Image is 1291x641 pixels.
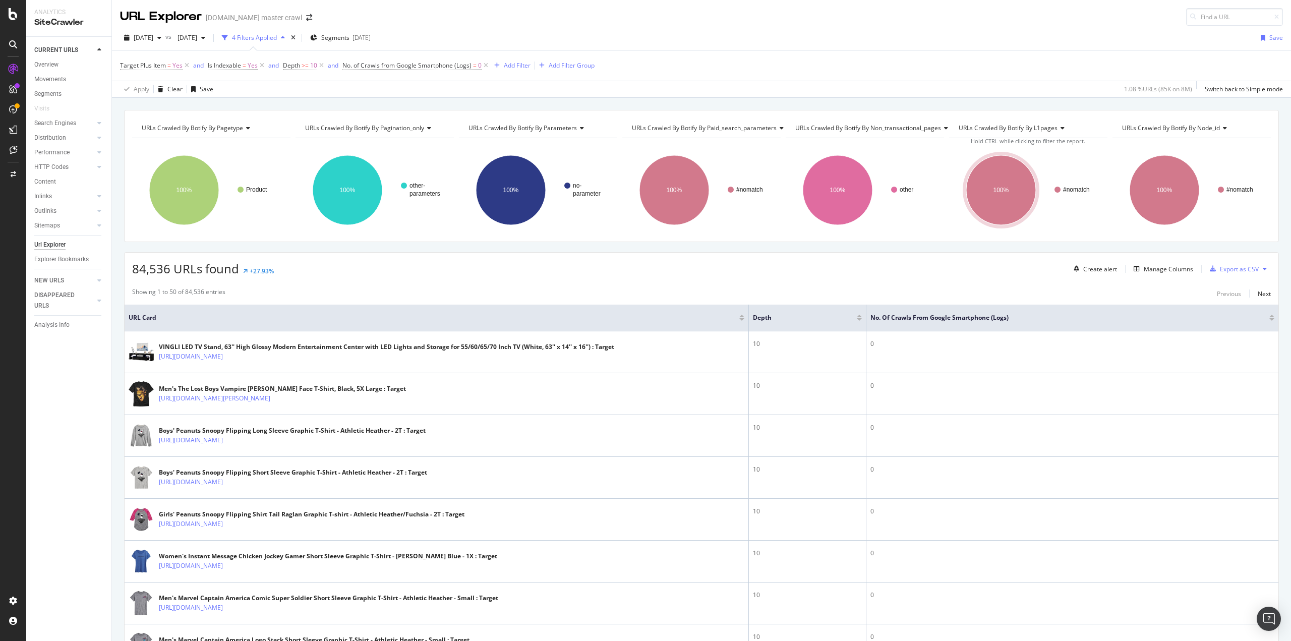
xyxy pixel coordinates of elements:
[159,426,426,435] div: Boys' Peanuts Snoopy Flipping Long Sleeve Graphic T-Shirt - Athletic Heather - 2T : Target
[34,17,103,28] div: SiteCrawler
[34,147,94,158] a: Performance
[34,275,64,286] div: NEW URLS
[1156,187,1172,194] text: 100%
[173,30,209,46] button: [DATE]
[786,146,943,234] svg: A chart.
[167,85,183,93] div: Clear
[34,290,85,311] div: DISAPPEARED URLS
[34,220,94,231] a: Sitemaps
[753,423,862,432] div: 10
[1144,265,1193,273] div: Manage Columns
[167,61,171,70] span: =
[173,33,197,42] span: 2025 Sep. 1st
[129,465,154,490] img: main image
[1201,81,1283,97] button: Switch back to Simple mode
[132,146,289,234] div: A chart.
[753,381,862,390] div: 10
[306,30,375,46] button: Segments[DATE]
[468,124,577,132] span: URLs Crawled By Botify By parameters
[208,61,241,70] span: Is Indexable
[1257,30,1283,46] button: Save
[753,465,862,474] div: 10
[753,507,862,516] div: 10
[1122,124,1220,132] span: URLs Crawled By Botify By node_id
[34,89,104,99] a: Segments
[159,352,223,362] a: [URL][DOMAIN_NAME]
[34,320,104,330] a: Analysis Info
[622,146,780,234] svg: A chart.
[159,594,498,603] div: Men's Marvel Captain America Comic Super Soldier Short Sleeve Graphic T-Shirt - Athletic Heather ...
[159,435,223,445] a: [URL][DOMAIN_NAME]
[120,81,149,97] button: Apply
[34,254,104,265] a: Explorer Bookmarks
[353,33,371,42] div: [DATE]
[795,124,941,132] span: URLs Crawled By Botify By non_transactional_pages
[193,61,204,70] button: and
[535,60,595,72] button: Add Filter Group
[793,120,956,136] h4: URLs Crawled By Botify By non_transactional_pages
[129,549,154,574] img: main image
[630,120,792,136] h4: URLs Crawled By Botify By paid_search_parameters
[159,519,223,529] a: [URL][DOMAIN_NAME]
[159,342,614,352] div: VINGLI LED TV Stand, 63'' High Glossy Modern Entertainment Center with LED Lights and Storage for...
[132,260,239,277] span: 84,536 URLs found
[34,8,103,17] div: Analytics
[830,187,845,194] text: 100%
[753,339,862,348] div: 10
[34,60,104,70] a: Overview
[1130,263,1193,275] button: Manage Columns
[34,220,60,231] div: Sitemaps
[134,33,153,42] span: 2025 Sep. 29th
[870,423,1274,432] div: 0
[34,74,66,85] div: Movements
[306,14,312,21] div: arrow-right-arrow-left
[34,254,89,265] div: Explorer Bookmarks
[159,603,223,613] a: [URL][DOMAIN_NAME]
[1269,33,1283,42] div: Save
[129,591,154,616] img: main image
[1220,265,1259,273] div: Export as CSV
[753,313,842,322] span: Depth
[1112,146,1270,234] svg: A chart.
[328,61,338,70] button: and
[34,103,60,114] a: Visits
[1120,120,1262,136] h4: URLs Crawled By Botify By node_id
[409,182,425,189] text: other-
[159,384,406,393] div: Men's The Lost Boys Vampire [PERSON_NAME] Face T-Shirt, Black, 5X Large : Target
[34,103,49,114] div: Visits
[342,61,472,70] span: No. of Crawls from Google Smartphone (Logs)
[305,124,424,132] span: URLs Crawled By Botify By pagination_only
[134,85,149,93] div: Apply
[870,339,1274,348] div: 0
[34,74,104,85] a: Movements
[120,61,166,70] span: Target Plus Item
[232,33,277,42] div: 4 Filters Applied
[140,120,281,136] h4: URLs Crawled By Botify By pagetype
[753,549,862,558] div: 10
[34,320,70,330] div: Analysis Info
[957,120,1098,136] h4: URLs Crawled By Botify By l1pages
[142,124,243,132] span: URLs Crawled By Botify By pagetype
[466,120,608,136] h4: URLs Crawled By Botify By parameters
[870,381,1274,390] div: 0
[1063,186,1090,193] text: #nomatch
[1186,8,1283,26] input: Find a URL
[34,177,104,187] a: Content
[310,59,317,73] span: 10
[120,8,202,25] div: URL Explorer
[200,85,213,93] div: Save
[34,275,94,286] a: NEW URLS
[504,61,531,70] div: Add Filter
[250,267,274,275] div: +27.93%
[289,33,298,43] div: times
[503,187,518,194] text: 100%
[34,133,66,143] div: Distribution
[959,124,1058,132] span: URLs Crawled By Botify By l1pages
[34,89,62,99] div: Segments
[34,118,76,129] div: Search Engines
[243,61,246,70] span: =
[753,591,862,600] div: 10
